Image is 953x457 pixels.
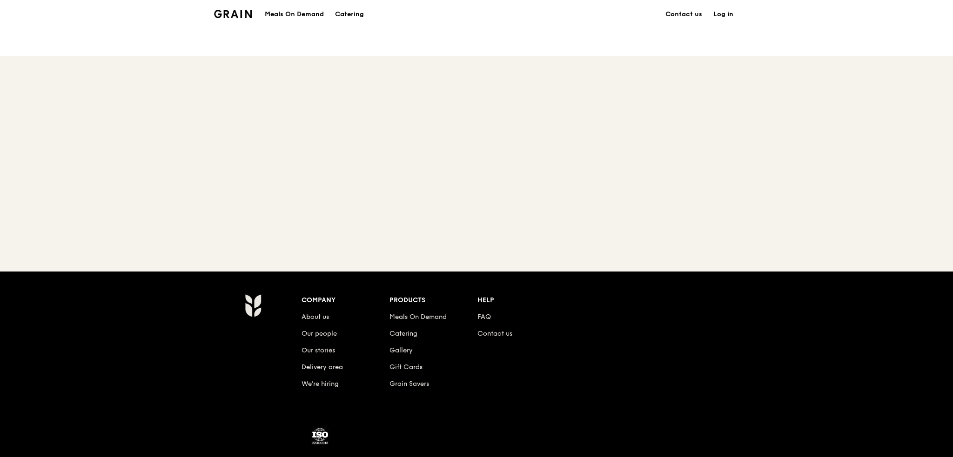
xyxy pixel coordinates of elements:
a: Our stories [302,346,335,354]
a: Meals On Demand [389,313,447,321]
a: Contact us [477,330,512,338]
div: Products [389,294,477,307]
a: Delivery area [302,363,343,371]
h1: Meals On Demand [265,10,324,19]
a: Catering [329,0,369,28]
img: ISO Certified [311,427,329,445]
a: Grain Savers [389,380,429,388]
div: Company [302,294,389,307]
div: Catering [335,0,364,28]
a: Contact us [660,0,708,28]
a: FAQ [477,313,491,321]
a: Gift Cards [389,363,423,371]
div: Help [477,294,565,307]
a: Our people [302,330,337,338]
img: Grain [245,294,261,317]
a: Log in [708,0,739,28]
a: About us [302,313,329,321]
a: Catering [389,330,417,338]
a: Gallery [389,346,413,354]
img: Grain [214,10,252,18]
a: We’re hiring [302,380,339,388]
